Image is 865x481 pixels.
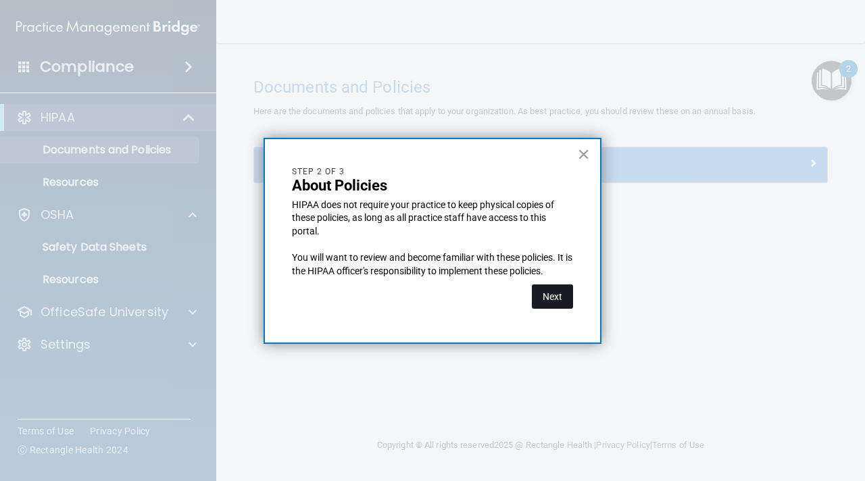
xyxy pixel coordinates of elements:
button: Close [577,143,590,165]
p: HIPAA does not require your practice to keep physical copies of these policies, as long as all pr... [292,199,573,238]
p: About Policies [292,177,573,195]
button: Next [532,284,573,309]
p: You will want to review and become familiar with these policies. It is the HIPAA officer's respon... [292,251,573,278]
iframe: Drift Widget Chat Controller [631,404,849,458]
p: Step 2 of 3 [292,166,573,178]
